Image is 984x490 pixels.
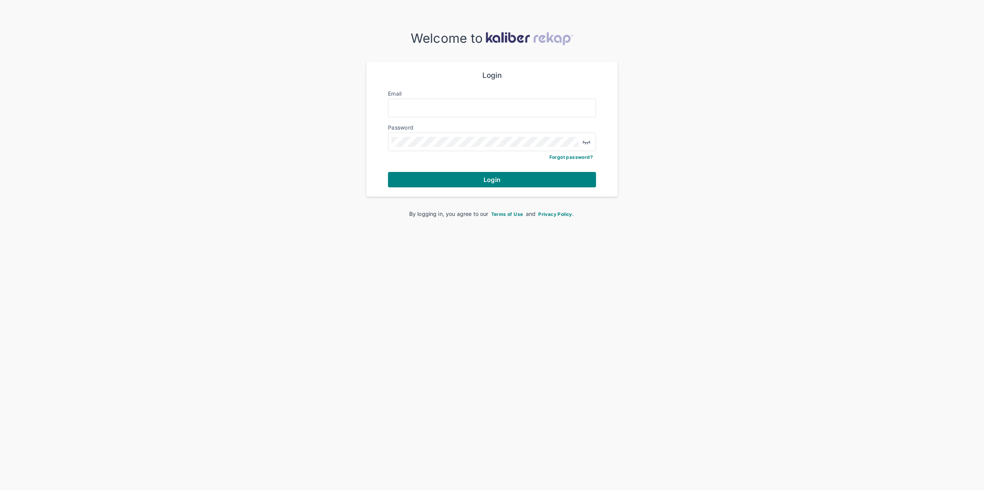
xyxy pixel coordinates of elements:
img: eye-closed.fa43b6e4.svg [582,137,591,146]
div: Login [388,71,596,80]
span: Privacy Policy. [538,211,574,217]
label: Email [388,90,401,97]
a: Terms of Use [490,210,524,217]
span: Login [484,176,500,184]
label: Password [388,124,413,131]
a: Forgot password? [549,154,593,160]
div: By logging in, you agree to our and [379,210,605,218]
img: kaliber-logo [485,32,573,45]
button: Login [388,172,596,187]
span: Terms of Use [491,211,523,217]
a: Privacy Policy. [537,210,575,217]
